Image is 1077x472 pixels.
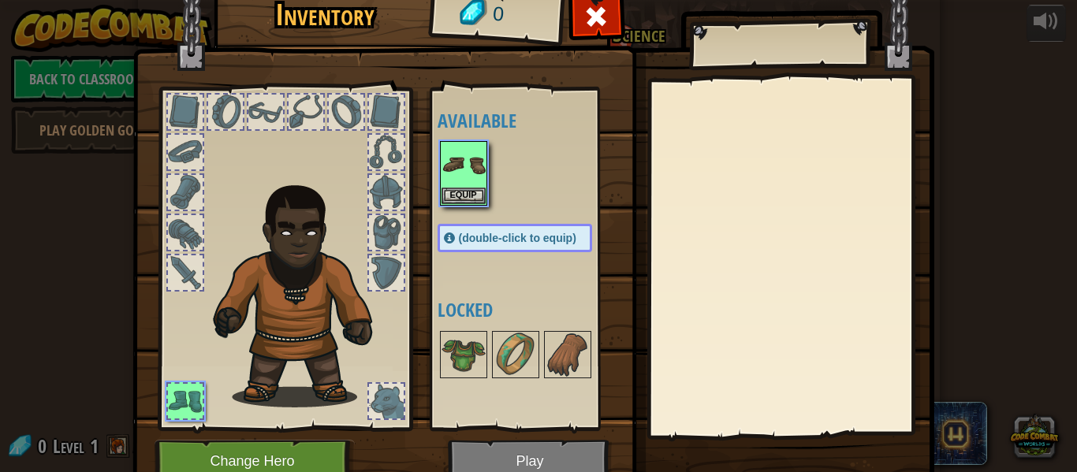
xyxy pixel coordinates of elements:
[442,188,486,204] button: Equip
[442,143,486,187] img: portrait.png
[438,299,624,320] h4: Locked
[494,333,538,377] img: portrait.png
[442,333,486,377] img: portrait.png
[438,110,624,131] h4: Available
[206,177,401,407] img: Gordon_Stalwart_Hair.png
[546,333,590,377] img: portrait.png
[459,232,576,244] span: (double-click to equip)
